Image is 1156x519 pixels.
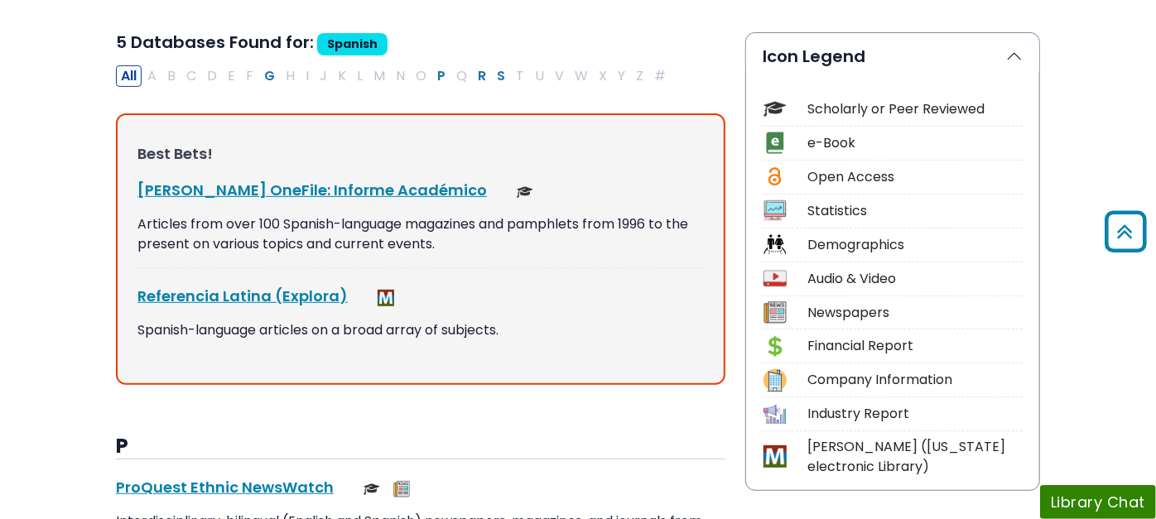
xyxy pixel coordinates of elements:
div: Company Information [807,370,1023,390]
img: MeL (Michigan electronic Library) [378,290,394,306]
div: Open Access [807,167,1023,187]
button: Filter Results R [473,65,491,87]
img: Scholarly or Peer Reviewed [517,184,533,200]
img: Icon Financial Report [763,335,786,358]
img: Icon Audio & Video [763,267,786,290]
a: ProQuest Ethnic NewsWatch [116,477,334,497]
img: Newspapers [393,481,410,497]
p: Articles from over 100 Spanish-language magazines and pamphlets from 1996 to the present on vario... [137,214,704,254]
div: Financial Report [807,336,1023,356]
div: Industry Report [807,404,1023,424]
div: [PERSON_NAME] ([US_STATE] electronic Library) [807,437,1023,477]
button: All [116,65,142,87]
button: Filter Results P [432,65,450,87]
div: Audio & Video [807,269,1023,289]
img: Icon MeL (Michigan electronic Library) [763,445,786,468]
img: Icon e-Book [763,132,786,154]
p: Spanish-language articles on a broad array of subjects. [137,320,704,340]
img: Icon Scholarly or Peer Reviewed [763,98,786,120]
button: Filter Results G [259,65,280,87]
a: Back to Top [1099,218,1152,245]
img: Icon Industry Report [763,403,786,425]
a: Referencia Latina (Explora) [137,286,348,306]
div: Alpha-list to filter by first letter of database name [116,65,672,84]
h3: P [116,435,725,459]
img: Icon Statistics [763,199,786,222]
span: 5 Databases Found for: [116,31,314,54]
div: Statistics [807,201,1023,221]
img: Icon Demographics [763,233,786,256]
img: Icon Open Access [764,166,785,188]
a: [PERSON_NAME] OneFile: Informe Académico [137,180,487,200]
div: Scholarly or Peer Reviewed [807,99,1023,119]
button: Library Chat [1040,485,1156,519]
span: Spanish [317,33,388,55]
button: Icon Legend [746,33,1039,79]
button: Filter Results S [492,65,510,87]
img: Icon Company Information [763,369,786,392]
img: Icon Newspapers [763,301,786,324]
div: e-Book [807,133,1023,153]
img: Scholarly or Peer Reviewed [364,481,380,497]
div: Newspapers [807,303,1023,323]
h3: Best Bets! [137,145,704,163]
div: Demographics [807,235,1023,255]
